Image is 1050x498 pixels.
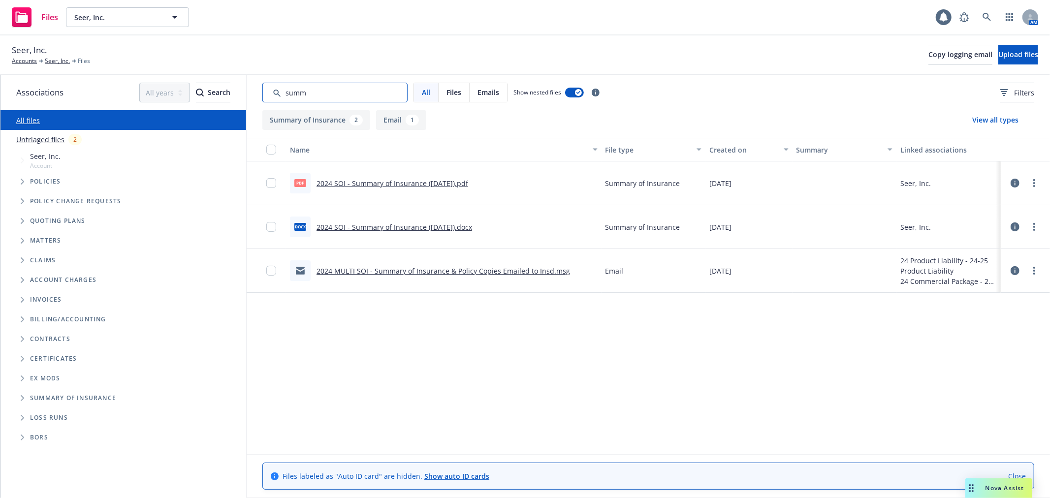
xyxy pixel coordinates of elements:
[16,134,64,145] a: Untriaged files
[956,110,1034,130] button: View all types
[30,257,56,263] span: Claims
[986,484,1024,492] span: Nova Assist
[705,138,792,161] button: Created on
[900,222,931,232] div: Seer, Inc.
[1000,7,1019,27] a: Switch app
[709,222,732,232] span: [DATE]
[422,87,430,97] span: All
[900,276,997,286] div: 24 Commercial Package - 24-25 Commercial Package Worldwide
[446,87,461,97] span: Files
[30,151,61,161] span: Seer, Inc.
[796,145,882,155] div: Summary
[602,138,706,161] button: File type
[30,218,86,224] span: Quoting plans
[1008,471,1026,481] a: Close
[900,255,997,276] div: 24 Product Liability - 24-25 Product Liability
[605,178,680,188] span: Summary of Insurance
[30,316,106,322] span: Billing/Accounting
[196,83,230,102] button: SearchSearch
[30,356,77,362] span: Certificates
[709,145,777,155] div: Created on
[513,88,561,96] span: Show nested files
[45,57,70,65] a: Seer, Inc.
[0,310,246,447] div: Folder Tree Example
[30,297,62,303] span: Invoices
[376,110,426,130] button: Email
[12,57,37,65] a: Accounts
[12,44,47,57] span: Seer, Inc.
[998,45,1038,64] button: Upload files
[30,179,61,185] span: Policies
[709,178,732,188] span: [DATE]
[66,7,189,27] button: Seer, Inc.
[30,415,68,421] span: Loss Runs
[78,57,90,65] span: Files
[196,89,204,96] svg: Search
[1000,88,1034,98] span: Filters
[424,471,489,481] a: Show auto ID cards
[0,149,246,310] div: Tree Example
[294,223,306,230] span: docx
[605,266,624,276] span: Email
[1014,88,1034,98] span: Filters
[317,266,570,276] a: 2024 MULTI SOI - Summary of Insurance & Policy Copies Emailed to Insd.msg
[977,7,997,27] a: Search
[350,115,363,125] div: 2
[262,110,370,130] button: Summary of Insurance
[30,198,121,204] span: Policy change requests
[317,222,472,232] a: 2024 SOI - Summary of Insurance ([DATE]).docx
[1028,177,1040,189] a: more
[406,115,419,125] div: 1
[290,145,587,155] div: Name
[928,50,992,59] span: Copy logging email
[41,13,58,21] span: Files
[1000,83,1034,102] button: Filters
[262,83,408,102] input: Search by keyword...
[30,435,48,440] span: BORs
[965,478,1032,498] button: Nova Assist
[928,45,992,64] button: Copy logging email
[266,145,276,155] input: Select all
[266,178,276,188] input: Toggle Row Selected
[1028,265,1040,277] a: more
[16,86,64,99] span: Associations
[317,179,468,188] a: 2024 SOI - Summary of Insurance ([DATE]).pdf
[266,222,276,232] input: Toggle Row Selected
[900,178,931,188] div: Seer, Inc.
[30,161,61,170] span: Account
[30,238,61,244] span: Matters
[68,134,82,145] div: 2
[16,116,40,125] a: All files
[955,7,974,27] a: Report a Bug
[30,375,60,381] span: Ex Mods
[30,277,96,283] span: Account charges
[8,3,62,31] a: Files
[965,478,978,498] div: Drag to move
[605,145,691,155] div: File type
[30,336,70,342] span: Contracts
[605,222,680,232] span: Summary of Insurance
[900,145,997,155] div: Linked associations
[30,395,116,401] span: Summary of insurance
[709,266,732,276] span: [DATE]
[196,83,230,102] div: Search
[477,87,499,97] span: Emails
[1028,221,1040,233] a: more
[998,50,1038,59] span: Upload files
[266,266,276,276] input: Toggle Row Selected
[793,138,897,161] button: Summary
[283,471,489,481] span: Files labeled as "Auto ID card" are hidden.
[74,12,159,23] span: Seer, Inc.
[896,138,1001,161] button: Linked associations
[286,138,602,161] button: Name
[294,179,306,187] span: pdf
